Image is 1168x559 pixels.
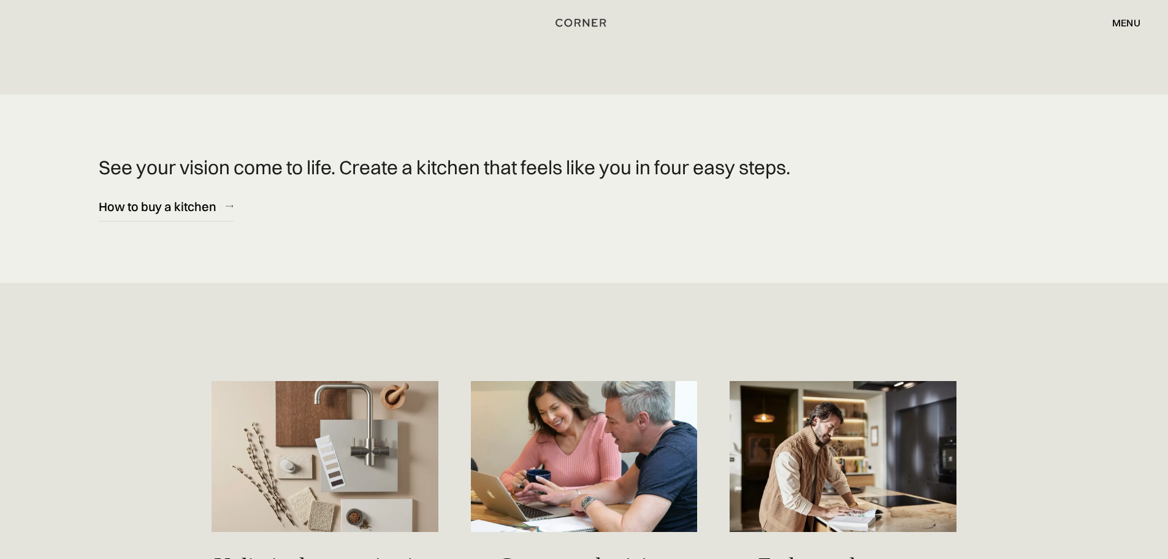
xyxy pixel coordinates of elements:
a: How to buy a kitchen [99,191,234,222]
div: How to buy a kitchen [99,198,216,215]
img: A man and a woman are looking at something on their laptop and smiling [471,381,698,532]
img: A man is looking through a catalog with an amusing expression on his kitchen [730,381,956,532]
a: home [542,15,626,31]
div: menu [1112,18,1140,28]
p: See your vision come to life. Create a kitchen that feels like you in four easy steps. [99,156,1070,179]
div: menu [1100,12,1140,33]
img: Samples of materials for countertop and cabinets, colors of paint, a tap [212,381,438,532]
